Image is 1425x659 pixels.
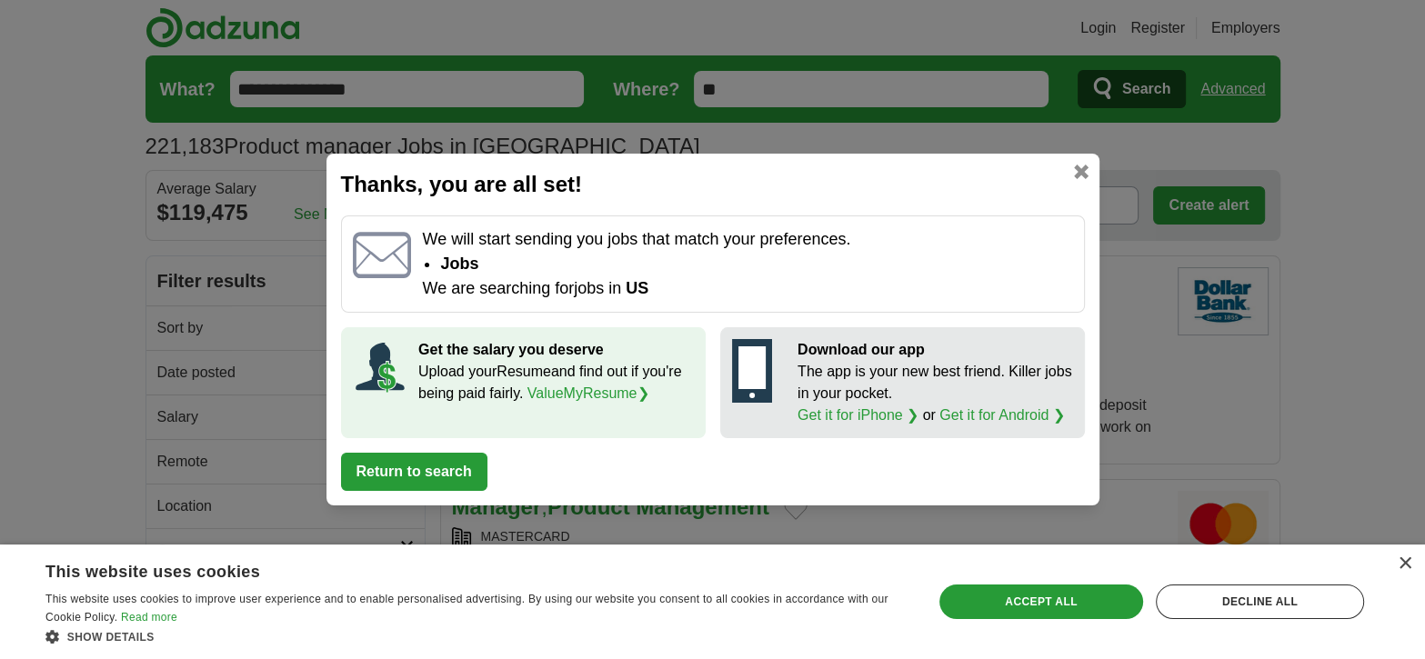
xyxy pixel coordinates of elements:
a: Read more, opens a new window [121,611,177,624]
a: Get it for iPhone ❯ [798,407,918,423]
p: Get the salary you deserve [418,339,694,361]
span: This website uses cookies to improve user experience and to enable personalised advertising. By u... [45,593,888,624]
button: Return to search [341,453,487,491]
p: The app is your new best friend. Killer jobs in your pocket. or [798,361,1073,426]
a: ValueMyResume❯ [527,385,649,401]
li: jobs [440,252,1072,276]
p: We will start sending you jobs that match your preferences. [422,227,1072,252]
p: Download our app [798,339,1073,361]
p: We are searching for jobs in [422,276,1072,301]
div: Decline all [1156,584,1364,619]
h2: Thanks, you are all set! [341,168,1085,201]
span: Show details [67,631,155,644]
div: Accept all [939,584,1143,619]
div: Show details [45,627,907,645]
a: Get it for Android ❯ [939,407,1065,423]
p: Upload your Resume and find out if you're being paid fairly. [418,361,694,404]
span: US [626,279,648,297]
div: This website uses cookies [45,555,861,583]
div: Close [1398,557,1411,571]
